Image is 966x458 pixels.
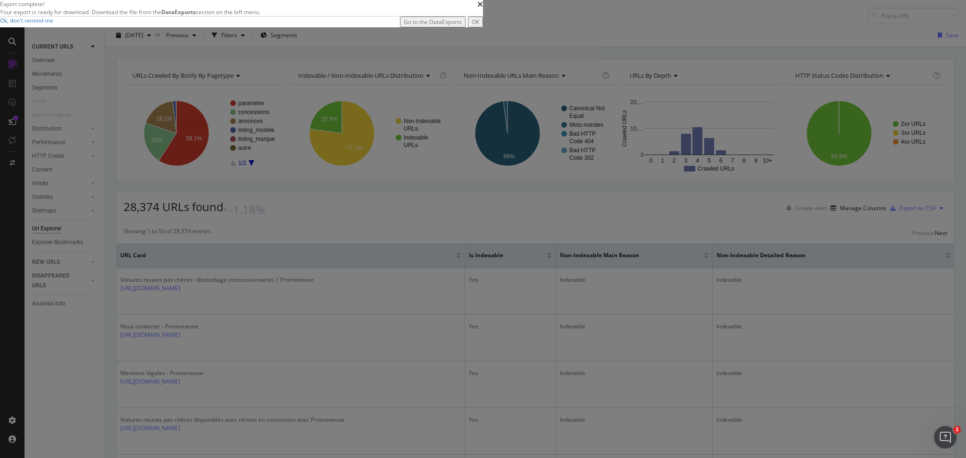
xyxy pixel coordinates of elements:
strong: DataExports [161,8,196,16]
button: Go to the DataExports [400,16,466,27]
div: OK [472,18,479,26]
button: OK [468,16,483,27]
span: section on the left menu. [161,8,260,16]
span: 1 [953,426,961,433]
iframe: Intercom live chat [934,426,957,449]
div: Go to the DataExports [404,18,462,26]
